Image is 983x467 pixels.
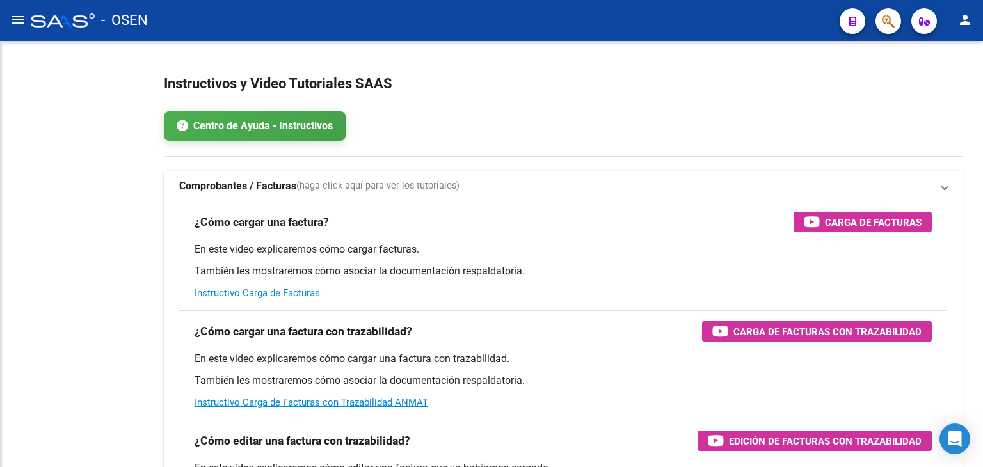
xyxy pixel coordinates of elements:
[939,423,970,454] div: Open Intercom Messenger
[10,12,26,28] mat-icon: menu
[702,321,932,342] button: Carga de Facturas con Trazabilidad
[296,179,460,193] span: (haga click aquí para ver los tutoriales)
[179,179,296,193] strong: Comprobantes / Facturas
[164,171,963,202] mat-expansion-panel-header: Comprobantes / Facturas(haga click aquí para ver los tutoriales)
[698,431,932,451] button: Edición de Facturas con Trazabilidad
[195,352,932,366] p: En este video explicaremos cómo cargar una factura con trazabilidad.
[825,214,922,230] span: Carga de Facturas
[794,212,932,232] button: Carga de Facturas
[195,264,932,278] p: También les mostraremos cómo asociar la documentación respaldatoria.
[164,72,963,96] h2: Instructivos y Video Tutoriales SAAS
[195,397,428,408] a: Instructivo Carga de Facturas con Trazabilidad ANMAT
[164,111,346,141] a: Centro de Ayuda - Instructivos
[195,432,410,450] h3: ¿Cómo editar una factura con trazabilidad?
[195,374,932,388] p: También les mostraremos cómo asociar la documentación respaldatoria.
[729,433,922,449] span: Edición de Facturas con Trazabilidad
[195,213,329,231] h3: ¿Cómo cargar una factura?
[957,12,973,28] mat-icon: person
[195,242,932,257] p: En este video explicaremos cómo cargar facturas.
[733,324,922,340] span: Carga de Facturas con Trazabilidad
[195,287,320,299] a: Instructivo Carga de Facturas
[101,6,148,35] span: - OSEN
[195,322,412,340] h3: ¿Cómo cargar una factura con trazabilidad?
